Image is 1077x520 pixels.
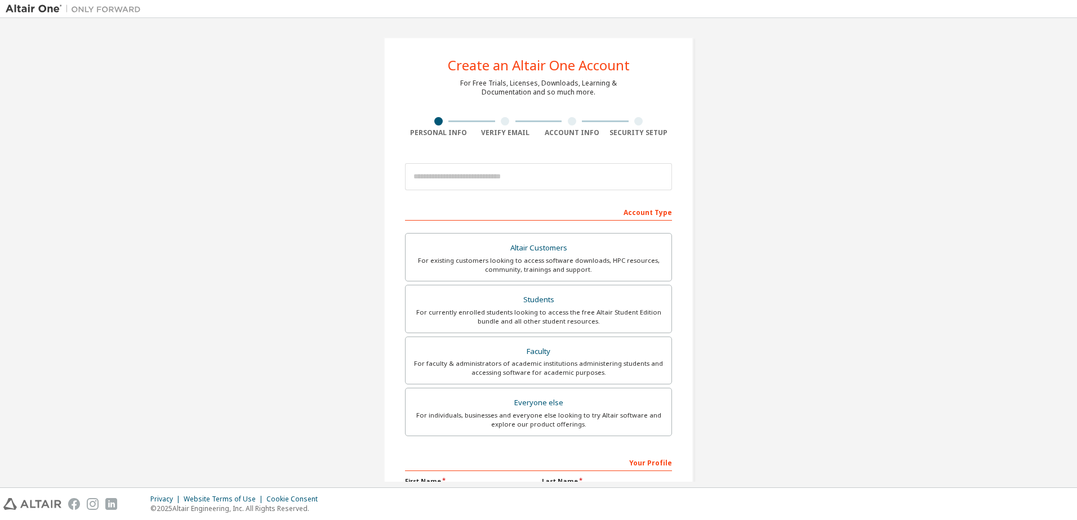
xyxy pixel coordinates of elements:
[542,477,672,486] label: Last Name
[538,128,606,137] div: Account Info
[412,395,665,411] div: Everyone else
[6,3,146,15] img: Altair One
[460,79,617,97] div: For Free Trials, Licenses, Downloads, Learning & Documentation and so much more.
[3,498,61,510] img: altair_logo.svg
[405,453,672,471] div: Your Profile
[412,308,665,326] div: For currently enrolled students looking to access the free Altair Student Edition bundle and all ...
[150,504,324,513] p: © 2025 Altair Engineering, Inc. All Rights Reserved.
[405,477,535,486] label: First Name
[266,495,324,504] div: Cookie Consent
[412,256,665,274] div: For existing customers looking to access software downloads, HPC resources, community, trainings ...
[412,240,665,256] div: Altair Customers
[412,292,665,308] div: Students
[412,344,665,360] div: Faculty
[150,495,184,504] div: Privacy
[405,128,472,137] div: Personal Info
[184,495,266,504] div: Website Terms of Use
[87,498,99,510] img: instagram.svg
[68,498,80,510] img: facebook.svg
[405,203,672,221] div: Account Type
[105,498,117,510] img: linkedin.svg
[472,128,539,137] div: Verify Email
[412,411,665,429] div: For individuals, businesses and everyone else looking to try Altair software and explore our prod...
[412,359,665,377] div: For faculty & administrators of academic institutions administering students and accessing softwa...
[448,59,630,72] div: Create an Altair One Account
[606,128,673,137] div: Security Setup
